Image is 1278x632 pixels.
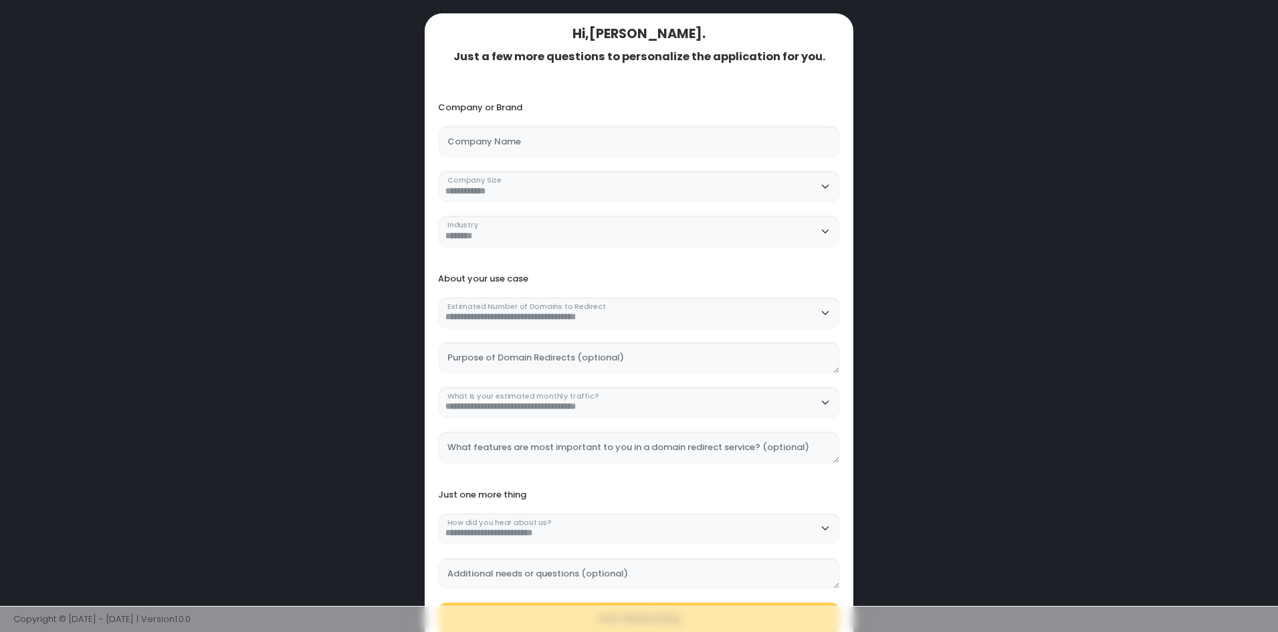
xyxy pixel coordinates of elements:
[13,613,191,625] span: Copyright © [DATE] - [DATE] | Version 1.0.0
[438,274,841,284] div: About your use case
[438,490,841,500] div: Just one more thing
[438,26,841,41] div: Hi, [PERSON_NAME] .
[438,102,841,113] div: Company or Brand
[438,50,841,64] div: Just a few more questions to personalize the application for you.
